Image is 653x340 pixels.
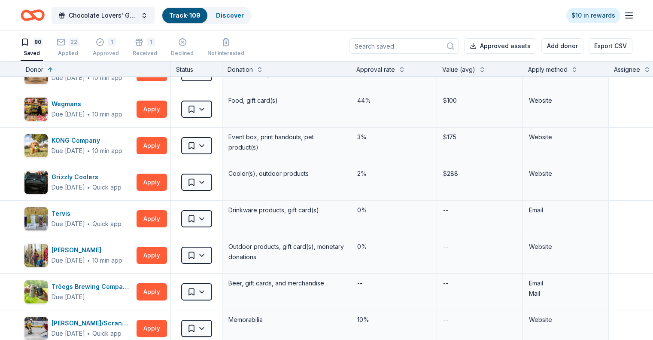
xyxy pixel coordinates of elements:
img: Image for Tröegs Brewing Company [24,280,48,303]
input: Search saved [349,38,459,54]
div: 1 [147,38,155,46]
div: Due [DATE] [52,109,85,119]
div: Not interested [207,50,244,57]
img: Image for Wilkes-Barre/Scranton Penguins [24,317,48,340]
div: Memorabilia [228,314,346,326]
div: Donor [26,64,43,75]
a: Discover [216,12,244,19]
div: Food, gift card(s) [228,95,346,107]
button: Image for L.L.Bean[PERSON_NAME]Due [DATE]∙10 min app [24,243,133,267]
div: 3% [356,131,431,143]
div: [PERSON_NAME] [52,245,122,255]
button: Add donor [541,38,583,54]
div: -- [442,241,449,253]
button: Approved assets [464,38,536,54]
img: Image for Grizzly Coolers [24,171,48,194]
div: Mail [529,288,602,299]
button: Apply [137,320,167,337]
button: Apply [137,210,167,227]
div: Quick app [92,220,121,228]
div: Due [DATE] [52,182,85,193]
div: 80 [33,38,43,46]
div: Due [DATE] [52,146,85,156]
button: Not interested [207,34,244,61]
div: $288 [442,168,517,180]
div: Email [529,205,602,215]
button: 80Saved [21,34,43,61]
div: -- [356,277,363,289]
img: Image for Tervis [24,207,48,230]
div: 22 [69,38,79,46]
a: $10 in rewards [566,8,620,23]
div: Wegmans [52,99,122,109]
div: 44% [356,95,431,107]
div: Website [529,95,602,106]
div: Due [DATE] [52,292,85,302]
button: Apply [137,137,167,154]
div: -- [442,314,449,326]
div: Declined [171,50,194,57]
button: 1Approved [93,34,119,61]
div: Donation [228,64,253,75]
div: 10 min app [92,74,122,82]
div: KONG Company [52,135,122,146]
div: 2% [356,168,431,180]
span: ∙ [87,184,91,191]
span: Chocolate Lovers' Gala [69,10,137,21]
div: Grizzly Coolers [52,172,121,182]
div: Apply method [528,64,568,75]
div: Website [529,242,602,252]
div: -- [442,277,449,289]
div: Due [DATE] [52,219,85,229]
button: Apply [137,174,167,191]
img: Image for Wegmans [24,98,48,121]
button: 1Received [133,34,157,61]
div: Received [133,50,157,57]
button: Apply [137,283,167,300]
div: Due [DATE] [52,255,85,266]
button: Image for Tröegs Brewing CompanyTröegs Brewing CompanyDue [DATE] [24,280,133,304]
div: Website [529,168,602,179]
button: Declined [171,34,194,61]
button: Image for WegmansWegmansDue [DATE]∙10 min app [24,97,133,121]
div: Assignee [614,64,640,75]
div: Due [DATE] [52,73,85,83]
div: 1 [108,38,116,46]
div: Outdoor products, gift card(s), monetary donations [228,241,346,263]
span: ∙ [87,74,91,81]
div: Tervis [52,208,121,219]
div: Value (avg) [442,64,475,75]
button: Image for KONG CompanyKONG CompanyDue [DATE]∙10 min app [24,134,133,158]
span: ∙ [87,110,91,118]
div: Website [529,132,602,142]
span: ∙ [87,257,91,264]
img: Image for L.L.Bean [24,244,48,267]
span: ∙ [87,220,91,227]
span: ∙ [87,147,91,154]
div: Applied [57,50,79,57]
div: 10 min app [92,256,122,265]
div: Event box, print handouts, pet product(s) [228,131,346,153]
a: Home [21,5,45,25]
div: Quick app [92,329,121,338]
div: Status [171,61,222,77]
button: Image for Grizzly CoolersGrizzly CoolersDue [DATE]∙Quick app [24,170,133,194]
div: 0% [356,241,431,253]
div: Beer, gift cards, and merchandise [228,277,346,289]
div: 10% [356,314,431,326]
div: 10 min app [92,110,122,119]
button: Chocolate Lovers' Gala [52,7,155,24]
div: Approved [93,50,119,57]
div: -- [442,204,449,216]
span: ∙ [87,330,91,337]
div: Due [DATE] [52,328,85,339]
button: Export CSV [589,38,632,54]
a: Track· 109 [169,12,200,19]
div: Tröegs Brewing Company [52,282,133,292]
div: Email [529,278,602,288]
button: Track· 109Discover [161,7,252,24]
div: Saved [21,50,43,57]
button: Apply [137,247,167,264]
div: [PERSON_NAME]/Scranton Penguins [52,318,133,328]
div: $175 [442,131,517,143]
